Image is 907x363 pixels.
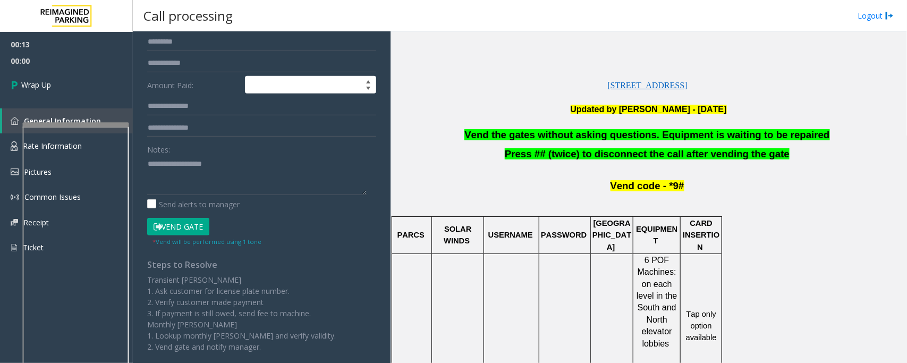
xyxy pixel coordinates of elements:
[464,129,829,140] span: Vend the gates without asking questions. Equipment is waiting to be repaired
[488,231,533,239] span: USERNAME
[397,231,425,239] span: PARCS
[11,219,18,226] img: 'icon'
[686,310,718,342] span: Tap only option available
[147,274,376,352] div: Transient [PERSON_NAME] 1. Ask customer for license plate number. 2. Verify customer made payment...
[147,218,209,236] button: Vend Gate
[147,260,376,270] h4: Steps to Resolve
[11,168,19,175] img: 'icon'
[152,238,261,246] small: Vend will be performed using 1 tone
[11,243,18,252] img: 'icon'
[636,225,677,245] span: EQUIPMENT
[611,180,684,191] span: Vend code - *9#
[11,117,19,125] img: 'icon'
[2,108,133,133] a: General Information
[145,76,242,94] label: Amount Paid:
[361,85,376,94] span: Decrease value
[11,141,18,151] img: 'icon'
[138,3,238,29] h3: Call processing
[11,193,19,201] img: 'icon'
[444,225,473,245] span: SOLAR WINDS
[608,81,688,90] a: [STREET_ADDRESS]
[571,105,727,114] b: Updated by [PERSON_NAME] - [DATE]
[858,10,894,21] a: Logout
[683,219,719,251] span: CARD INSERTION
[24,116,101,126] span: General Information
[147,140,170,155] label: Notes:
[541,231,587,239] span: PASSWORD
[885,10,894,21] img: logout
[21,79,51,90] span: Wrap Up
[592,219,631,251] span: [GEOGRAPHIC_DATA]
[361,77,376,85] span: Increase value
[637,256,680,348] span: 6 POF Machines: on each level in the South and North elevator lobbies
[147,199,240,210] label: Send alerts to manager
[505,148,790,159] span: Press ## (twice) to disconnect the call after vending the gate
